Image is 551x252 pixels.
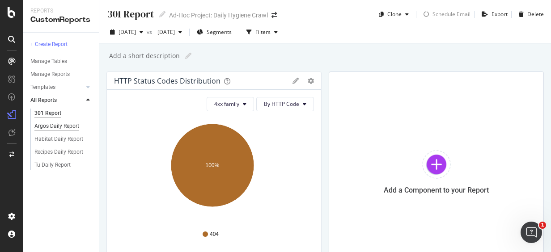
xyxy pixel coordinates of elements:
[147,28,154,36] span: vs
[432,10,470,18] div: Schedule Email
[106,7,154,21] div: 301 Report
[114,76,220,85] div: HTTP Status Codes Distribution
[169,11,268,20] div: Ad-Hoc Project: Daily Hygiene Crawl
[30,40,93,49] a: + Create Report
[30,70,93,79] a: Manage Reports
[193,25,235,39] button: Segments
[119,28,136,36] span: 2025 Sep. 3rd
[106,25,147,39] button: [DATE]
[515,7,544,21] button: Delete
[478,7,508,21] button: Export
[108,51,180,60] div: Add a short description
[30,57,93,66] a: Manage Tables
[387,10,402,18] div: Clone
[207,97,254,111] button: 4xx family
[185,53,191,59] i: Edit report name
[34,109,93,118] a: 301 Report
[34,109,61,118] div: 301 Report
[308,78,314,84] div: gear
[34,160,93,170] a: Tu Daily Report
[30,83,84,92] a: Templates
[30,7,92,15] div: Reports
[30,15,92,25] div: CustomReports
[420,7,470,21] button: loadingSchedule Email
[34,134,93,144] a: Habitat Daily Report
[256,97,314,111] button: By HTTP Code
[420,8,432,21] div: loading
[527,10,544,18] div: Delete
[34,160,71,170] div: Tu Daily Report
[243,25,281,39] button: Filters
[210,231,219,238] span: 404
[30,57,67,66] div: Manage Tables
[34,147,93,157] a: Recipes Daily Report
[34,134,83,144] div: Habitat Daily Report
[521,222,542,243] iframe: Intercom live chat
[539,222,546,229] span: 1
[114,118,311,222] svg: A chart.
[30,70,70,79] div: Manage Reports
[154,28,175,36] span: 2025 Aug. 6th
[214,100,239,108] span: 4xx family
[30,96,84,105] a: All Reports
[492,10,508,18] div: Export
[159,11,165,17] i: Edit report name
[30,40,68,49] div: + Create Report
[375,7,412,21] button: Clone
[34,122,79,131] div: Argos Daily Report
[255,28,271,36] div: Filters
[34,122,93,131] a: Argos Daily Report
[384,186,489,194] div: Add a Component to your Report
[30,83,55,92] div: Templates
[271,12,277,18] div: arrow-right-arrow-left
[264,100,299,108] span: By HTTP Code
[30,96,57,105] div: All Reports
[206,162,220,168] text: 100%
[207,28,232,36] span: Segments
[34,147,83,157] div: Recipes Daily Report
[154,25,186,39] button: [DATE]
